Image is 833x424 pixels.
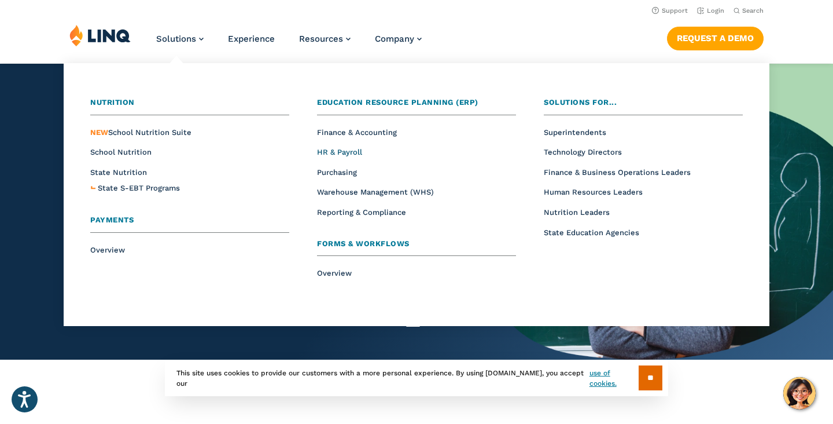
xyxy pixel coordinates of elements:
a: Request a Demo [667,27,764,50]
a: Resources [299,34,351,44]
span: State S-EBT Programs [98,184,180,192]
span: Resources [299,34,343,44]
a: Support [652,7,688,14]
span: Nutrition [90,98,135,107]
a: State Education Agencies [544,228,639,237]
span: School Nutrition Suite [90,128,191,137]
img: LINQ | K‑12 Software [69,24,131,46]
a: Overview [90,246,125,254]
a: Company [375,34,422,44]
a: Payments [90,214,289,233]
div: This site uses cookies to provide our customers with a more personal experience. By using [DOMAIN... [165,360,668,396]
a: School Nutrition [90,148,152,156]
a: Human Resources Leaders [544,188,643,196]
span: Payments [90,215,134,224]
a: State S-EBT Programs [98,182,180,195]
a: Purchasing [317,168,357,177]
a: Login [697,7,724,14]
a: Nutrition [90,97,289,115]
a: Nutrition Leaders [544,208,610,217]
a: Superintendents [544,128,606,137]
a: Forms & Workflows [317,238,516,257]
a: Overview [317,269,352,277]
span: Education Resource Planning (ERP) [317,98,478,107]
span: Solutions [156,34,196,44]
span: Solutions for... [544,98,617,107]
a: State Nutrition [90,168,147,177]
span: Search [742,7,764,14]
nav: Primary Navigation [156,24,422,63]
a: HR & Payroll [317,148,362,156]
span: Company [375,34,414,44]
a: Finance & Business Operations Leaders [544,168,691,177]
a: Finance & Accounting [317,128,397,137]
a: Solutions for... [544,97,743,115]
a: Technology Directors [544,148,622,156]
a: Experience [228,34,275,44]
button: Hello, have a question? Let’s chat. [783,377,816,410]
nav: Button Navigation [667,24,764,50]
a: Education Resource Planning (ERP) [317,97,516,115]
a: Reporting & Compliance [317,208,406,217]
span: NEW [90,128,108,137]
span: Forms & Workflows [317,239,410,248]
a: Solutions [156,34,204,44]
a: NEWSchool Nutrition Suite [90,128,191,137]
button: Open Search Bar [734,6,764,15]
a: use of cookies. [589,368,639,389]
a: Warehouse Management (WHS) [317,188,434,196]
